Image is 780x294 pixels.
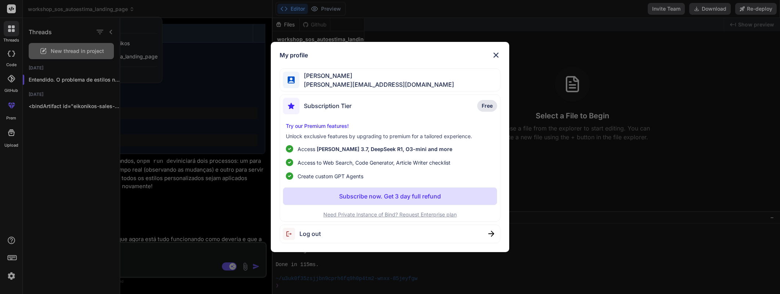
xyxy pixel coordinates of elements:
[317,146,452,152] span: [PERSON_NAME] 3.7, DeepSeek R1, O3-mini and more
[492,51,500,60] img: close
[339,192,441,201] p: Subscribe now. Get 3 day full refund
[286,145,293,153] img: checklist
[304,101,352,110] span: Subscription Tier
[286,133,494,140] p: Unlock exclusive features by upgrading to premium for a tailored experience.
[283,211,497,218] p: Need Private Instance of Bind? Request Enterprise plan
[298,159,450,166] span: Access to Web Search, Code Generator, Article Writer checklist
[283,228,299,240] img: logout
[283,98,299,114] img: subscription
[298,145,452,153] p: Access
[299,229,321,238] span: Log out
[298,172,363,180] span: Create custom GPT Agents
[299,80,454,89] span: [PERSON_NAME][EMAIL_ADDRESS][DOMAIN_NAME]
[283,187,497,205] button: Subscribe now. Get 3 day full refund
[288,76,295,83] img: profile
[280,51,308,60] h1: My profile
[286,159,293,166] img: checklist
[482,102,493,110] span: Free
[286,172,293,180] img: checklist
[286,122,494,130] p: Try our Premium features!
[299,71,454,80] span: [PERSON_NAME]
[488,231,494,237] img: close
